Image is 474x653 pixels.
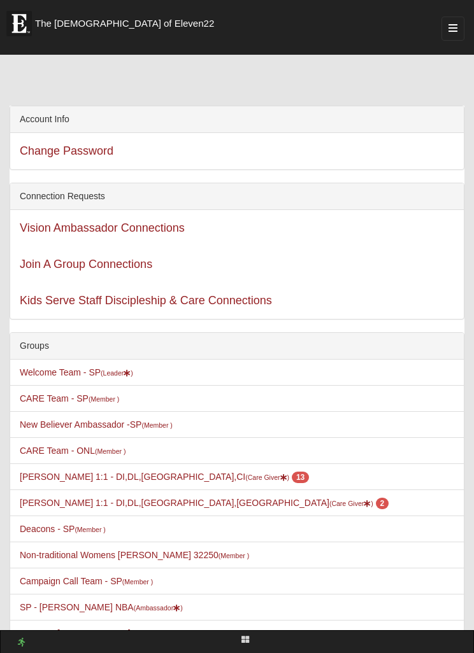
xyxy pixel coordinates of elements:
[20,144,113,157] a: Change Password
[234,631,257,649] a: Block Configuration (Alt-B)
[10,333,464,360] div: Groups
[20,258,152,270] a: Join A Group Connections
[245,474,289,481] small: (Care Giver )
[10,106,464,133] div: Account Info
[20,367,133,377] a: Welcome Team - SP(Leader)
[20,550,249,560] a: Non-traditional Womens [PERSON_NAME] 32250(Member )
[20,576,153,586] a: Campaign Call Team - SP(Member )
[219,552,249,559] small: (Member )
[20,393,119,404] a: CARE Team - SP(Member )
[292,472,309,483] span: number of pending members
[95,447,126,455] small: (Member )
[20,419,173,430] a: New Believer Ambassador -SP(Member )
[101,369,133,377] small: (Leader )
[20,472,309,482] a: [PERSON_NAME] 1:1 - DI,DL,[GEOGRAPHIC_DATA],CI(Care Giver) 13
[20,602,183,612] a: SP - [PERSON_NAME] NBA(Ambassador)
[89,395,119,403] small: (Member )
[376,498,389,509] span: number of pending members
[18,636,25,649] a: Web cache enabled
[10,183,464,210] div: Connection Requests
[75,526,105,533] small: (Member )
[35,17,214,30] span: The [DEMOGRAPHIC_DATA] of Eleven22
[6,11,32,36] img: Eleven22 logo
[329,500,373,507] small: (Care Giver )
[20,446,126,456] a: CARE Team - ONL(Member )
[141,421,172,429] small: (Member )
[122,578,153,586] small: (Member )
[20,294,272,307] a: Kids Serve Staff Discipleship & Care Connections
[20,221,185,234] a: Vision Ambassador Connections
[20,524,106,534] a: Deacons - SP(Member )
[20,498,389,508] a: [PERSON_NAME] 1:1 - DI,DL,[GEOGRAPHIC_DATA],[GEOGRAPHIC_DATA](Care Giver) 2
[20,628,189,638] a: Womens [PERSON_NAME] 32250(Member )
[134,604,183,612] small: (Ambassador )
